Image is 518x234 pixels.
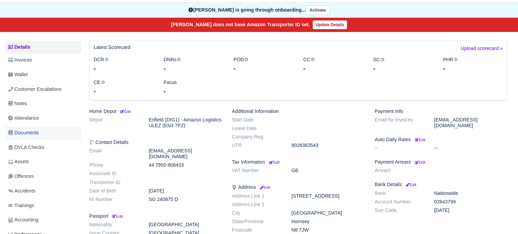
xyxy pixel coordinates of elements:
h6: Additional Information [232,108,364,114]
dt: State/Province [227,219,286,224]
a: Documents [5,126,81,139]
dd: Enfield (DIG1) - Amazon Logistics ULEZ (EN3 7PZ) [144,117,227,129]
span: Documents [8,129,39,137]
small: Edit [415,138,425,142]
a: Notes [5,97,81,110]
small: Edit [111,214,123,218]
h6: Bank Details [375,182,507,187]
div: CE [89,79,158,96]
h6: Passport [89,213,222,219]
small: Edit [258,185,270,189]
a: Upload scorecard » [461,45,503,56]
a: Edit [119,108,131,114]
span: Notes [8,100,27,107]
dt: Account Number: [370,199,429,205]
h6: Address [232,184,364,190]
a: Update Details [313,20,347,29]
span: Attendance [8,114,39,122]
iframe: Chat Widget [484,201,518,234]
h6: Latest Scorecard [94,45,130,50]
dt: Bank: [370,190,429,196]
dt: Date of Birth [84,188,144,194]
h6: Auto Daily Rates [375,137,507,143]
dd: [EMAIL_ADDRESS][DOMAIN_NAME] [144,148,227,160]
dt: VAT Number [227,168,286,173]
div: Focus [158,79,228,96]
dt: Email [84,148,144,160]
div: SC [368,56,438,73]
h6: Payment Arrears [375,159,507,165]
div: DCR [89,56,158,73]
dt: Transporter ID [84,180,144,185]
dd: [GEOGRAPHIC_DATA] [286,210,370,216]
div: - [94,86,153,96]
dd: 02843799 [429,199,512,205]
dd: [DATE] [429,207,512,213]
a: Attendance [5,112,81,125]
dd: N8 7JW [286,227,370,233]
a: Accidents [5,184,81,198]
dd: 9026383543 [286,143,370,148]
dd: [GEOGRAPHIC_DATA] [144,222,227,228]
div: - [303,64,363,73]
div: DNRs [158,56,228,73]
dt: Company Reg. [227,134,286,140]
span: DVLA Checks [8,144,44,151]
div: - [94,64,153,73]
a: Edit [405,182,416,187]
dd: 44 7950 806433 [144,162,227,168]
a: DVLA Checks [5,141,81,154]
dt: Start Date [227,117,286,123]
dd: Nationwide [429,190,512,196]
dd: [STREET_ADDRESS] [286,193,370,199]
span: Offences [8,172,34,180]
div: PHR [438,56,508,73]
div: - [443,64,503,73]
dt: Depot: [84,117,144,129]
a: Customer Escalations [5,83,81,96]
dt: Address Line 1 [227,193,286,199]
dd: -- [429,145,512,151]
a: Accounting [5,213,81,227]
small: Edit [415,160,425,164]
div: - [233,64,293,73]
a: Wallet [5,68,81,81]
span: Wallet [8,71,28,79]
div: - [163,64,223,73]
dt: Address Line 2 [227,202,286,207]
dt: Arrears [370,168,429,173]
a: Invoices [5,53,81,67]
a: Edit [268,159,280,165]
small: Edit [405,183,416,187]
dd: Hornsey [286,219,370,224]
a: Edit [413,137,425,142]
a: Offences [5,170,81,183]
dt: Postcode [227,227,286,233]
dt: Nationality: [84,222,144,228]
button: Activate [305,5,329,15]
dd: [EMAIL_ADDRESS][DOMAIN_NAME] [429,117,512,129]
dt: Leave Date [227,126,286,131]
span: Customer Escalations [8,85,62,93]
dd: [DATE] [144,188,227,194]
small: Edit [119,110,131,114]
span: Accounting [8,216,38,224]
span: Accidents [8,187,35,195]
dd: GB [286,168,370,173]
dd: SG 240875 D [144,197,227,202]
a: Edit [413,159,425,165]
a: Details [5,41,81,53]
dt: City [227,210,286,216]
h6: Contact Details [89,139,222,145]
dt: -- [370,145,429,151]
small: Edit [269,160,280,164]
a: Edit [258,184,270,190]
div: - [373,64,433,73]
dt: Sort Code: [370,207,429,213]
span: Invoices [8,56,32,64]
dt: Email for Invoices [370,117,429,129]
div: CC [298,56,368,73]
h6: Payment Info [375,108,507,114]
dt: Associate ID [84,171,144,177]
